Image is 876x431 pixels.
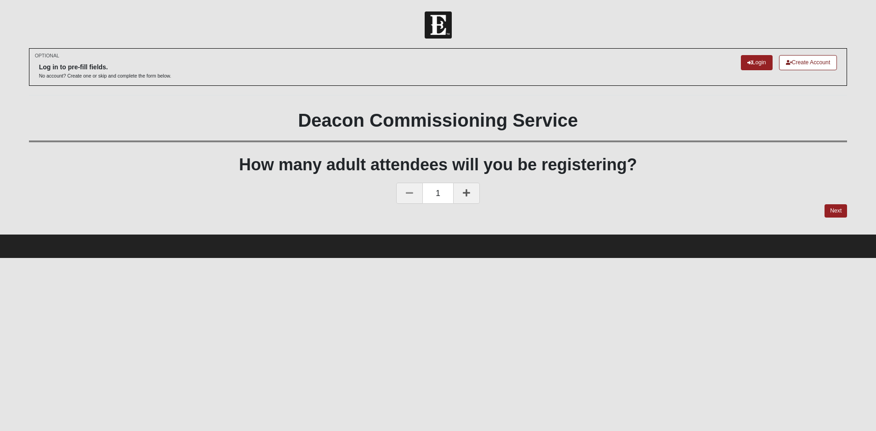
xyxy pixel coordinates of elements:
[29,155,848,174] h1: How many adult attendees will you be registering?
[779,55,837,70] a: Create Account
[39,73,171,79] p: No account? Create one or skip and complete the form below.
[35,52,59,59] small: OPTIONAL
[423,183,453,204] span: 1
[825,204,847,218] a: Next
[425,11,452,39] img: Church of Eleven22 Logo
[39,63,171,71] h6: Log in to pre-fill fields.
[741,55,773,70] a: Login
[298,110,578,130] b: Deacon Commissioning Service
